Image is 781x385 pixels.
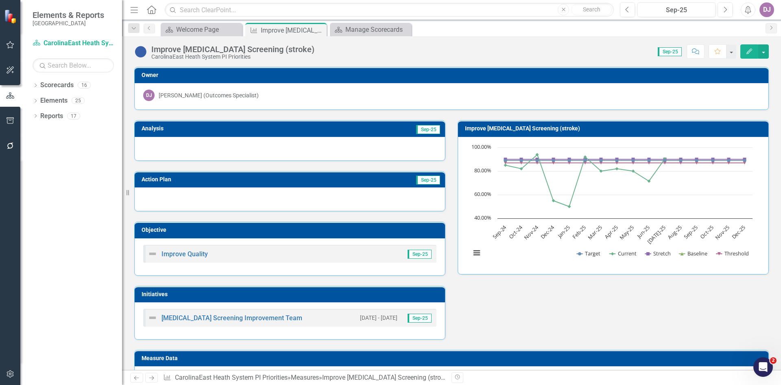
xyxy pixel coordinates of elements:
[713,224,731,241] text: Nov-25
[416,176,440,185] span: Sep-25
[583,6,600,13] span: Search
[682,224,699,240] text: Sep-25
[632,169,635,173] path: May-25, 80. Current.
[142,125,282,132] h3: Analysis
[408,314,432,323] span: Sep-25
[552,199,555,202] path: Dec-24, 55. Current.
[770,357,777,364] span: 2
[148,249,157,259] img: Not Defined
[360,314,397,322] small: [DATE] - [DATE]
[571,224,587,240] text: Feb-25
[176,24,240,35] div: Welcome Page
[163,373,445,383] div: » »
[577,250,601,257] button: Show Target
[571,4,612,15] button: Search
[615,167,619,170] path: Apr-25, 82. Current.
[663,159,667,162] path: Jul-25, 89. Target.
[471,247,482,259] button: View chart menu, Chart
[753,357,773,377] iframe: Intercom live chat
[504,163,507,167] path: Sep-24, 85. Current.
[78,82,91,89] div: 16
[730,224,747,240] text: Dec-25
[142,227,441,233] h3: Objective
[568,159,571,162] path: Jan-25, 89. Target.
[600,159,603,162] path: Mar-25, 89. Target.
[743,159,746,162] path: Dec-25, 89. Target.
[33,58,114,73] input: Search Below...
[471,143,491,150] text: 100.00%
[416,125,440,134] span: Sep-25
[727,159,731,162] path: Nov-25, 89. Target.
[148,313,157,323] img: Not Defined
[151,54,314,60] div: CarolinaEast Heath System PI Priorities
[648,159,651,162] path: Jun-25, 89. Target.
[4,9,18,23] img: ClearPoint Strategy
[695,159,698,162] path: Sep-25, 89. Target.
[33,39,114,48] a: CarolinaEast Heath System PI Priorities
[586,224,603,241] text: Mar-25
[332,24,409,35] a: Manage Scorecards
[679,159,683,162] path: Aug-25, 89. Target.
[504,159,507,162] path: Sep-24, 89. Target.
[467,143,757,266] svg: Interactive chart
[142,72,764,78] h3: Owner
[658,47,682,56] span: Sep-25
[322,374,450,381] div: Improve [MEDICAL_DATA] Screening (stroke)
[646,224,667,245] text: [DATE]-25
[33,20,104,26] small: [GEOGRAPHIC_DATA]
[491,223,508,240] text: Sep-24
[504,159,746,162] g: Target, line 1 of 5 with 16 data points.
[648,179,651,183] path: Jun-25, 71.5. Current.
[520,167,523,170] path: Oct-24, 82. Current.
[142,176,305,183] h3: Action Plan
[408,250,432,259] span: Sep-25
[33,10,104,20] span: Elements & Reports
[666,224,683,241] text: Aug-25
[465,125,764,132] h3: Improve [MEDICAL_DATA] Screening (stroke)
[474,167,491,174] text: 80.00%
[632,159,635,162] path: May-25, 89. Target.
[522,223,540,241] text: Nov-24
[635,224,651,240] text: Jun-25
[615,159,619,162] path: Apr-25, 89. Target.
[759,2,774,17] button: DJ
[67,112,80,119] div: 17
[645,250,671,257] button: Show Stretch
[552,159,555,162] path: Dec-24, 89. Target.
[40,112,63,121] a: Reports
[261,25,325,35] div: Improve [MEDICAL_DATA] Screening (stroke)
[568,205,571,208] path: Jan-25, 50. Current.
[40,96,68,106] a: Elements
[474,190,491,198] text: 60.00%
[698,224,715,240] text: Oct-25
[679,250,708,257] button: Show Baseline
[467,143,760,266] div: Chart. Highcharts interactive chart.
[584,159,587,162] path: Feb-25, 89. Target.
[291,374,319,381] a: Measures
[711,159,715,162] path: Oct-25, 89. Target.
[610,250,637,257] button: Show Current
[536,159,539,162] path: Nov-24, 89. Target.
[603,224,619,240] text: Apr-25
[520,159,523,162] path: Oct-24, 89. Target.
[175,374,288,381] a: CarolinaEast Heath System PI Priorities
[539,223,556,240] text: Dec-24
[161,314,302,322] a: [MEDICAL_DATA] Screening Improvement Team
[163,24,240,35] a: Welcome Page
[40,81,74,90] a: Scorecards
[165,3,614,17] input: Search ClearPoint...
[143,90,155,101] div: DJ
[142,355,764,361] h3: Measure Data
[716,250,749,257] button: Show Threshold
[618,224,635,241] text: May-25
[640,5,713,15] div: Sep-25
[637,2,716,17] button: Sep-25
[555,224,572,240] text: Jan-25
[507,223,524,240] text: Oct-24
[345,24,409,35] div: Manage Scorecards
[142,291,441,297] h3: Initiatives
[151,45,314,54] div: Improve [MEDICAL_DATA] Screening (stroke)
[584,155,587,158] path: Feb-25, 92. Current.
[161,250,208,258] a: Improve Quality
